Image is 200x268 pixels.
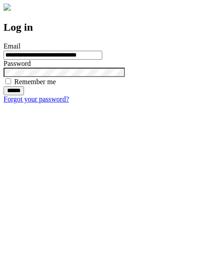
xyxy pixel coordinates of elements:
[4,95,69,103] a: Forgot your password?
[4,21,196,33] h2: Log in
[4,42,20,50] label: Email
[4,60,31,67] label: Password
[14,78,56,85] label: Remember me
[4,4,11,11] img: logo-4e3dc11c47720685a147b03b5a06dd966a58ff35d612b21f08c02c0306f2b779.png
